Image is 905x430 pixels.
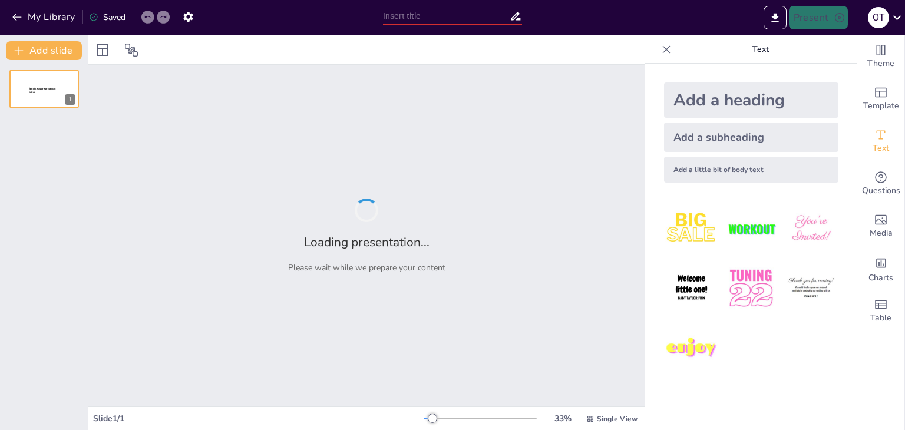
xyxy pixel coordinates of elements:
p: Please wait while we prepare your content [288,262,445,273]
img: 4.jpeg [664,261,719,316]
span: Position [124,43,138,57]
span: Text [873,142,889,155]
button: Export to PowerPoint [764,6,787,29]
div: 33 % [549,413,577,424]
img: 2.jpeg [724,201,778,256]
span: Theme [867,57,894,70]
div: Layout [93,41,112,59]
button: Add slide [6,41,82,60]
button: Present [789,6,848,29]
span: Single View [597,414,638,424]
div: Add charts and graphs [857,247,904,290]
span: Template [863,100,899,113]
h2: Loading presentation... [304,234,430,250]
img: 3.jpeg [784,201,838,256]
img: 7.jpeg [664,321,719,376]
img: 1.jpeg [664,201,719,256]
div: Get real-time input from your audience [857,163,904,205]
div: О Т [868,7,889,28]
div: Slide 1 / 1 [93,413,424,424]
div: 1 [65,94,75,105]
span: Questions [862,184,900,197]
span: Media [870,227,893,240]
span: Charts [868,272,893,285]
span: Table [870,312,891,325]
div: Add a subheading [664,123,838,152]
div: Add a heading [664,82,838,118]
div: Change the overall theme [857,35,904,78]
img: 6.jpeg [784,261,838,316]
div: Saved [89,12,125,23]
div: Add ready made slides [857,78,904,120]
input: Insert title [383,8,510,25]
div: Add a little bit of body text [664,157,838,183]
p: Text [676,35,845,64]
button: О Т [868,6,889,29]
span: Sendsteps presentation editor [29,87,55,94]
img: 5.jpeg [724,261,778,316]
div: Add images, graphics, shapes or video [857,205,904,247]
div: 1 [9,70,79,108]
div: Add text boxes [857,120,904,163]
div: Add a table [857,290,904,332]
button: My Library [9,8,80,27]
